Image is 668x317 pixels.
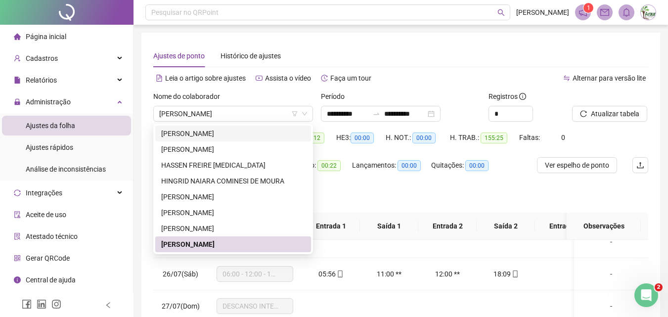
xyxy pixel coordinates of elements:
span: 01:25 [189,133,213,143]
span: mobile [511,271,519,277]
span: 1 [587,4,590,11]
span: 00:00 [351,133,374,143]
span: JESSICA DE PAIVA SILVA [159,106,307,121]
span: search [497,9,505,16]
span: filter [292,111,298,117]
span: Cadastros [26,54,58,62]
span: 155:25 [481,133,507,143]
span: swap-right [372,110,380,118]
span: 27/07(Dom) [162,302,200,310]
iframe: Intercom live chat [634,283,658,307]
span: Observações [575,221,633,231]
div: Saldo anterior ao período: [237,160,352,171]
span: to [372,110,380,118]
span: Análise de inconsistências [26,165,106,173]
span: 00:12 [301,133,324,143]
span: - [610,302,612,310]
span: 26/07(Sáb) [163,270,198,278]
span: mail [600,8,609,17]
span: file-text [156,75,163,82]
th: Data [153,213,208,240]
span: Ajustes de ponto [153,52,205,60]
span: Central de ajuda [26,276,76,284]
button: Ver espelho de ponto [537,157,617,173]
span: Faça um tour [330,74,371,82]
span: 06:00 - 12:00 - 13:00 - 18:00 [223,267,287,281]
span: DESCANSO INTER-JORNADA [223,299,287,314]
span: 01:47 [204,160,227,171]
span: DESCANSO INTER-JORNADA [223,234,287,249]
span: audit [14,211,21,218]
th: Observações [567,213,641,240]
span: Registros [489,91,526,102]
span: 2 [655,283,663,291]
span: Ajustes rápidos [26,143,73,151]
span: notification [579,8,587,17]
th: Saída 1 [360,213,418,240]
span: [PERSON_NAME] [516,7,569,18]
span: youtube [256,75,263,82]
span: 00:00 [465,160,489,171]
span: info-circle [519,93,526,100]
div: HE 1: [237,132,287,143]
div: Banco de horas: [153,160,237,171]
sup: 1 [583,3,593,13]
span: Aceite de uso [26,211,66,219]
span: qrcode [14,255,21,262]
span: 00:00 [412,133,436,143]
span: Faltas: [519,134,541,141]
label: Período [321,91,351,102]
div: Quitações: [431,160,500,171]
th: Jornadas [208,213,302,240]
span: reload [580,110,587,117]
div: Lançamentos: [352,160,431,171]
span: facebook [22,299,32,309]
span: Ver espelho de ponto [545,160,609,171]
span: Histórico de ajustes [221,52,281,60]
span: Ajustes da folha [26,122,75,130]
th: Entrada 2 [418,213,477,240]
span: 18:09 [493,270,511,278]
span: left [105,302,112,309]
span: - [610,238,612,246]
span: Atestado técnico [26,232,78,240]
th: Entrada 1 [302,213,360,240]
th: Saída 2 [477,213,535,240]
span: Relatórios [26,76,57,84]
span: lock [14,98,21,105]
span: solution [14,233,21,240]
span: Integrações [26,189,62,197]
span: file [14,77,21,84]
label: Nome do colaborador [153,91,226,102]
span: linkedin [37,299,46,309]
span: Separar saldo positivo e negativo? [161,187,274,198]
span: instagram [51,299,61,309]
button: Atualizar tabela [572,106,647,122]
span: 25/07(Sex) [163,238,198,246]
span: upload [636,161,644,169]
span: down [302,111,308,117]
div: Saldo total: [153,132,237,143]
span: swap [563,75,570,82]
span: 00:22 [317,160,341,171]
div: HE 3: [336,132,386,143]
span: Assista o vídeo [265,74,311,82]
span: 0 [561,134,565,141]
span: Atualizar tabela [591,108,639,119]
div: H. NOT.: [386,132,450,143]
span: 05:56 [318,270,336,278]
img: 48028 [641,5,656,20]
div: HE 2: [287,132,336,143]
span: Administração [26,98,71,106]
div: H. TRAB.: [450,132,519,143]
span: 00:00 [398,160,421,171]
span: mobile [336,271,344,277]
span: user-add [14,55,21,62]
span: bell [622,8,631,17]
span: 01:43 [252,133,275,143]
span: sync [14,189,21,196]
span: Página inicial [26,33,66,41]
span: info-circle [14,276,21,283]
span: Gerar QRCode [26,254,70,262]
span: Alternar para versão lite [573,74,646,82]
